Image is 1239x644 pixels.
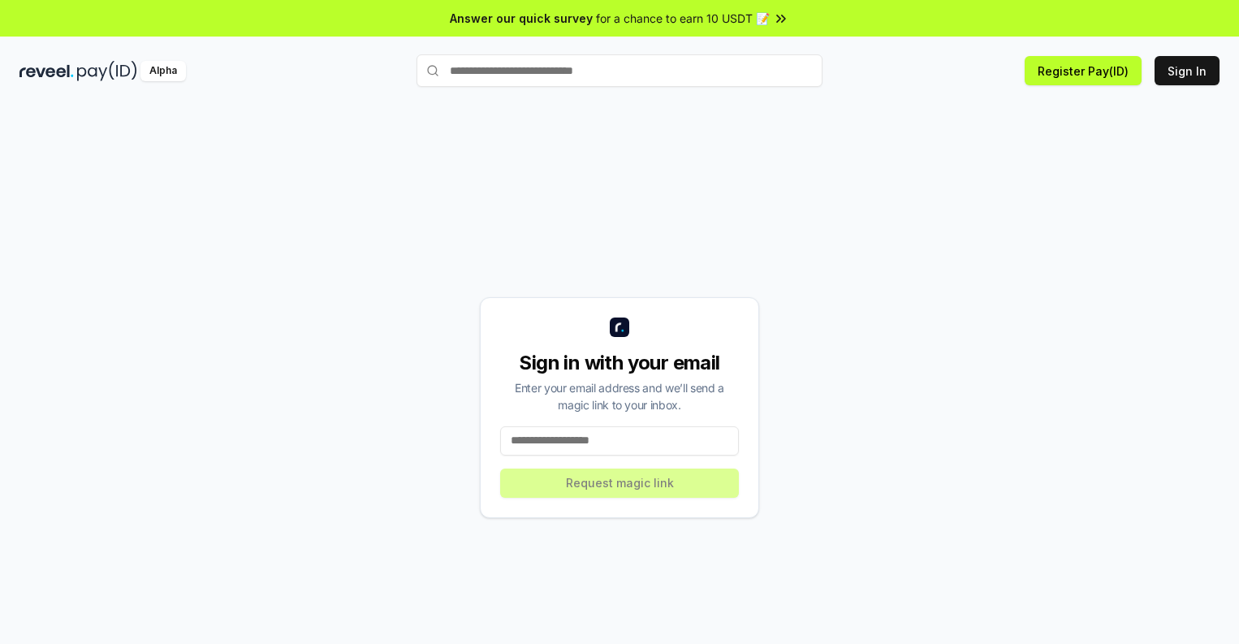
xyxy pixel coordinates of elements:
img: logo_small [610,318,629,337]
span: for a chance to earn 10 USDT 📝 [596,10,770,27]
div: Alpha [140,61,186,81]
img: pay_id [77,61,137,81]
button: Register Pay(ID) [1025,56,1142,85]
button: Sign In [1155,56,1220,85]
div: Enter your email address and we’ll send a magic link to your inbox. [500,379,739,413]
div: Sign in with your email [500,350,739,376]
img: reveel_dark [19,61,74,81]
span: Answer our quick survey [450,10,593,27]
